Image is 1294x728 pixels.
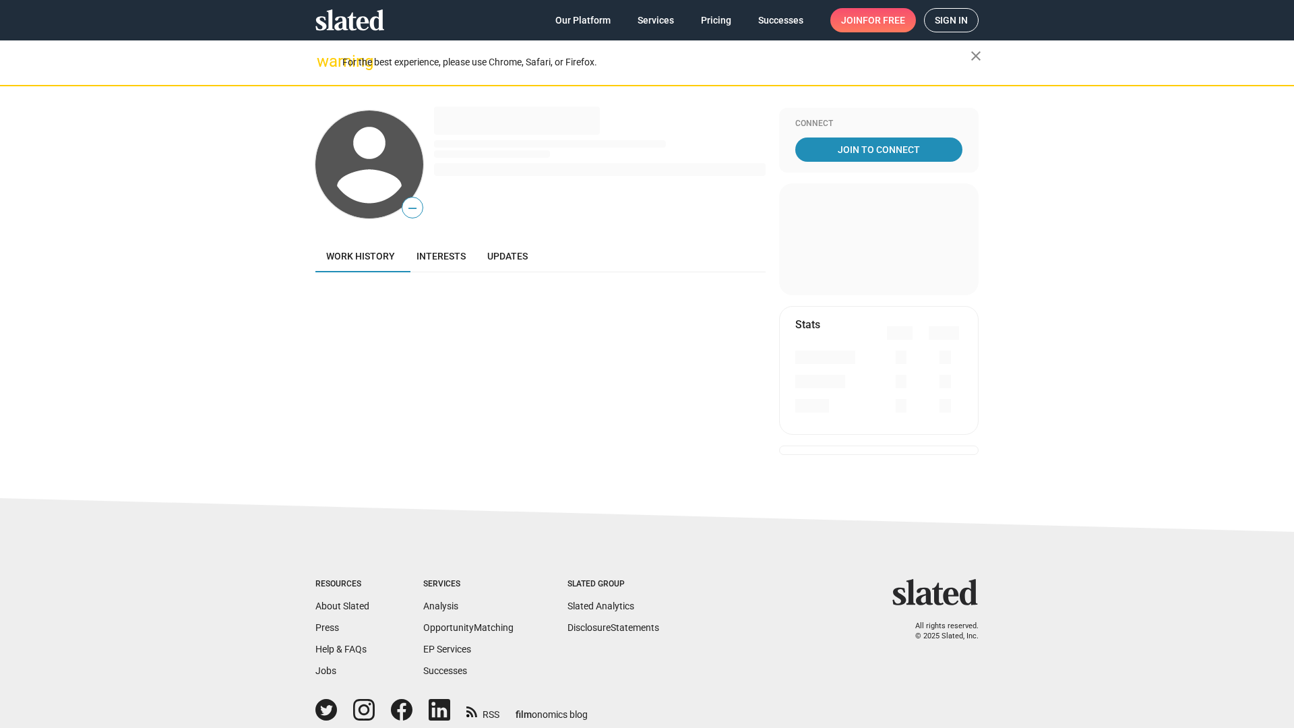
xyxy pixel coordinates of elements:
mat-icon: close [968,48,984,64]
a: Our Platform [545,8,621,32]
a: Slated Analytics [567,601,634,611]
a: RSS [466,700,499,721]
span: for free [863,8,905,32]
span: Join To Connect [798,138,960,162]
span: Sign in [935,9,968,32]
a: Joinfor free [830,8,916,32]
div: Connect [795,119,962,129]
mat-icon: warning [317,53,333,69]
span: Work history [326,251,395,262]
a: About Slated [315,601,369,611]
a: Work history [315,240,406,272]
p: All rights reserved. © 2025 Slated, Inc. [901,621,979,641]
span: Join [841,8,905,32]
span: Successes [758,8,803,32]
a: Interests [406,240,476,272]
a: Jobs [315,665,336,676]
span: Updates [487,251,528,262]
a: filmonomics blog [516,698,588,721]
a: Press [315,622,339,633]
div: Resources [315,579,369,590]
a: Successes [423,665,467,676]
a: Sign in [924,8,979,32]
div: For the best experience, please use Chrome, Safari, or Firefox. [342,53,970,71]
div: Services [423,579,514,590]
a: Help & FAQs [315,644,367,655]
a: Analysis [423,601,458,611]
a: Updates [476,240,538,272]
span: film [516,709,532,720]
a: DisclosureStatements [567,622,659,633]
div: Slated Group [567,579,659,590]
a: Services [627,8,685,32]
mat-card-title: Stats [795,317,820,332]
a: OpportunityMatching [423,622,514,633]
span: Pricing [701,8,731,32]
a: EP Services [423,644,471,655]
span: Services [638,8,674,32]
span: — [402,200,423,217]
a: Pricing [690,8,742,32]
span: Interests [417,251,466,262]
a: Successes [747,8,814,32]
a: Join To Connect [795,138,962,162]
span: Our Platform [555,8,611,32]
